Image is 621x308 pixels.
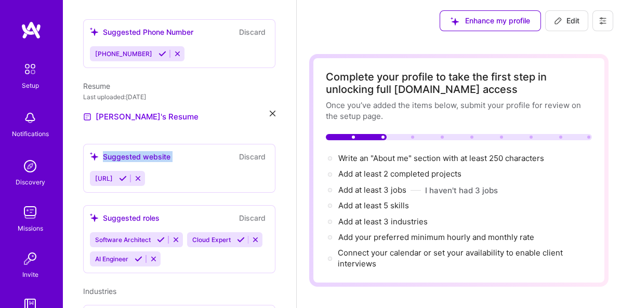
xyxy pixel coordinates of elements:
[236,151,269,163] button: Discard
[135,255,142,263] i: Accept
[172,236,180,244] i: Reject
[20,156,41,177] img: discovery
[236,26,269,38] button: Discard
[90,212,160,223] div: Suggested roles
[326,71,592,96] div: Complete your profile to take the first step in unlocking full [DOMAIN_NAME] access
[19,58,41,80] img: setup
[326,100,592,122] div: Once you’ve added the items below, submit your profile for review on the setup page.
[22,269,38,280] div: Invite
[270,111,275,116] i: icon Close
[174,50,181,58] i: Reject
[90,28,99,36] i: icon SuggestedTeams
[20,248,41,269] img: Invite
[157,236,165,244] i: Accept
[338,169,461,179] span: Add at least 2 completed projects
[95,175,113,182] span: [URL]
[16,177,45,188] div: Discovery
[83,82,110,90] span: Resume
[95,236,151,244] span: Software Architect
[338,217,428,226] span: Add at least 3 industries
[83,113,91,121] img: Resume
[158,50,166,58] i: Accept
[83,111,199,123] a: [PERSON_NAME]'s Resume
[338,185,406,195] span: Add at least 3 jobs
[150,255,157,263] i: Reject
[83,91,275,102] div: Last uploaded: [DATE]
[236,212,269,224] button: Discard
[119,175,127,182] i: Accept
[95,255,128,263] span: AI Engineer
[90,151,170,162] div: Suggested website
[134,175,142,182] i: Reject
[90,26,193,37] div: Suggested Phone Number
[95,50,152,58] span: [PHONE_NUMBER]
[338,200,409,210] span: Add at least 5 skills
[192,236,231,244] span: Cloud Expert
[425,185,498,196] button: I haven't had 3 jobs
[12,128,49,139] div: Notifications
[554,16,579,26] span: Edit
[338,153,546,163] span: Write an "About me" section with at least 250 characters
[237,236,245,244] i: Accept
[90,213,99,222] i: icon SuggestedTeams
[338,232,534,242] span: Add your preferred minimum hourly and monthly rate
[21,21,42,39] img: logo
[20,202,41,223] img: teamwork
[22,80,39,91] div: Setup
[18,223,43,234] div: Missions
[90,152,99,161] i: icon SuggestedTeams
[545,10,588,31] button: Edit
[338,248,563,269] span: Connect your calendar or set your availability to enable client interviews
[20,108,41,128] img: bell
[83,287,116,296] span: Industries
[252,236,259,244] i: Reject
